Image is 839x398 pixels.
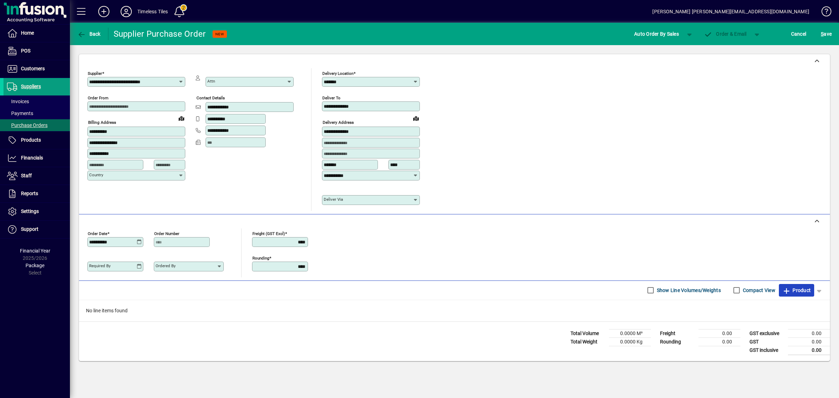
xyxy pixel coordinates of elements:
[791,28,806,40] span: Cancel
[746,337,788,346] td: GST
[76,28,102,40] button: Back
[70,28,108,40] app-page-header-button: Back
[137,6,168,17] div: Timeless Tiles
[788,329,830,337] td: 0.00
[3,167,70,185] a: Staff
[252,231,285,236] mat-label: Freight (GST excl)
[3,42,70,60] a: POS
[114,28,206,40] div: Supplier Purchase Order
[3,203,70,220] a: Settings
[655,287,721,294] label: Show Line Volumes/Weights
[88,71,102,76] mat-label: Supplier
[215,32,224,36] span: NEW
[21,226,38,232] span: Support
[567,329,609,337] td: Total Volume
[3,221,70,238] a: Support
[657,337,698,346] td: Rounding
[21,173,32,178] span: Staff
[3,132,70,149] a: Products
[609,337,651,346] td: 0.0000 Kg
[324,197,343,202] mat-label: Deliver via
[782,285,811,296] span: Product
[88,95,108,100] mat-label: Order from
[21,30,34,36] span: Home
[789,28,808,40] button: Cancel
[779,284,814,297] button: Product
[20,248,50,254] span: Financial Year
[821,28,832,40] span: ave
[89,263,110,268] mat-label: Required by
[816,1,830,24] a: Knowledge Base
[609,329,651,337] td: 0.0000 M³
[567,337,609,346] td: Total Weight
[821,31,824,37] span: S
[77,31,101,37] span: Back
[21,155,43,161] span: Financials
[89,172,103,177] mat-label: Country
[21,66,45,71] span: Customers
[3,95,70,107] a: Invoices
[698,329,740,337] td: 0.00
[698,337,740,346] td: 0.00
[634,28,679,40] span: Auto Order By Sales
[88,231,107,236] mat-label: Order date
[3,149,70,167] a: Financials
[704,31,747,37] span: Order & Email
[93,5,115,18] button: Add
[657,329,698,337] td: Freight
[3,24,70,42] a: Home
[322,71,353,76] mat-label: Delivery Location
[746,346,788,355] td: GST inclusive
[252,255,269,260] mat-label: Rounding
[7,111,33,116] span: Payments
[207,79,215,84] mat-label: Attn
[741,287,775,294] label: Compact View
[21,48,30,54] span: POS
[788,337,830,346] td: 0.00
[7,99,29,104] span: Invoices
[819,28,833,40] button: Save
[3,119,70,131] a: Purchase Orders
[115,5,137,18] button: Profile
[21,84,41,89] span: Suppliers
[156,263,175,268] mat-label: Ordered by
[3,60,70,78] a: Customers
[176,113,187,124] a: View on map
[3,185,70,202] a: Reports
[21,191,38,196] span: Reports
[746,329,788,337] td: GST exclusive
[79,300,830,321] div: No line items found
[701,28,750,40] button: Order & Email
[322,95,340,100] mat-label: Deliver To
[7,122,48,128] span: Purchase Orders
[154,231,179,236] mat-label: Order number
[788,346,830,355] td: 0.00
[410,113,422,124] a: View on map
[3,107,70,119] a: Payments
[652,6,809,17] div: [PERSON_NAME] [PERSON_NAME][EMAIL_ADDRESS][DOMAIN_NAME]
[26,263,44,268] span: Package
[21,137,41,143] span: Products
[631,28,682,40] button: Auto Order By Sales
[21,208,39,214] span: Settings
